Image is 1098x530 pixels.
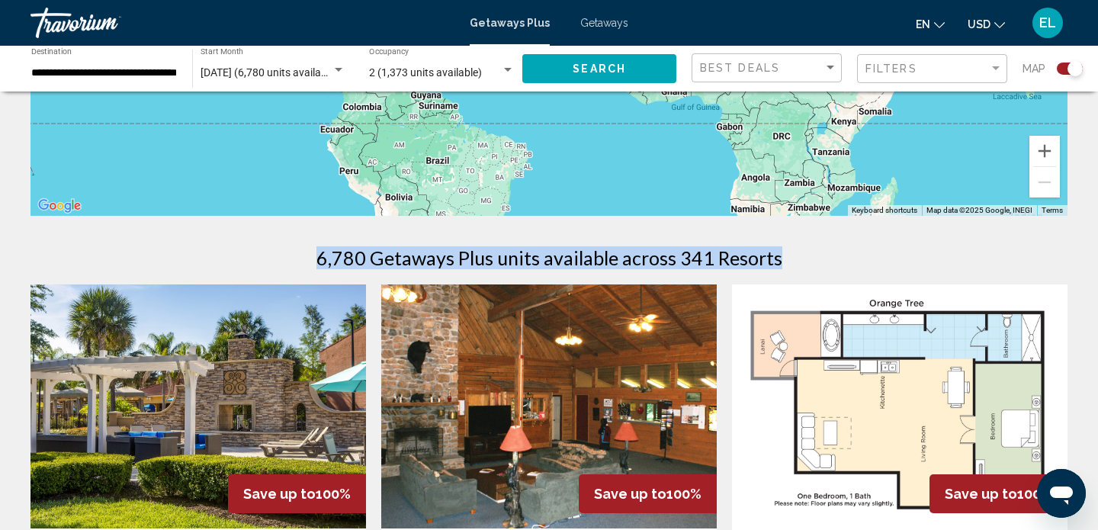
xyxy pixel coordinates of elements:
a: Terms (opens in new tab) [1042,206,1063,214]
a: Getaways Plus [470,17,550,29]
span: [DATE] (6,780 units available) [201,66,339,79]
button: Search [522,54,676,82]
button: Zoom out [1029,167,1060,198]
img: 7667F01X.jpg [732,284,1067,528]
button: Filter [857,53,1007,85]
div: 100% [929,474,1067,513]
iframe: Button to launch messaging window [1037,469,1086,518]
button: Change language [916,13,945,35]
span: en [916,18,930,31]
button: Zoom in [1029,136,1060,166]
span: EL [1039,15,1056,31]
span: Save up to [945,486,1017,502]
a: Getaways [580,17,628,29]
button: Keyboard shortcuts [852,205,917,216]
h1: 6,780 Getaways Plus units available across 341 Resorts [316,246,782,269]
button: User Menu [1028,7,1067,39]
span: 2 (1,373 units available) [369,66,482,79]
span: Map [1023,58,1045,79]
mat-select: Sort by [700,62,837,75]
a: Travorium [30,8,454,38]
img: 2608O01X.jpg [381,284,717,528]
button: Change currency [968,13,1005,35]
span: Best Deals [700,62,780,74]
img: Google [34,196,85,216]
span: USD [968,18,990,31]
div: 100% [579,474,717,513]
span: Search [573,63,626,75]
span: Save up to [243,486,316,502]
div: 100% [228,474,366,513]
a: Open this area in Google Maps (opens a new window) [34,196,85,216]
img: A937O01X.jpg [30,284,366,528]
span: Filters [865,63,917,75]
span: Map data ©2025 Google, INEGI [926,206,1032,214]
span: Save up to [594,486,666,502]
